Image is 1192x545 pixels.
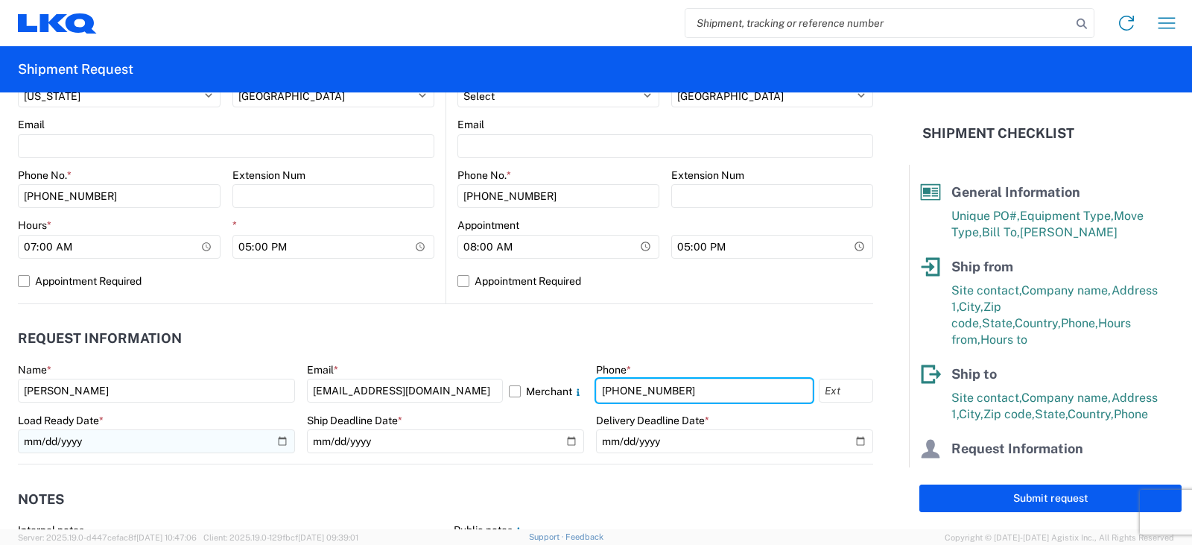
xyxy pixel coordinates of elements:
[18,414,104,427] label: Load Ready Date
[457,168,511,182] label: Phone No.
[565,532,603,541] a: Feedback
[951,391,1021,405] span: Site contact,
[18,168,72,182] label: Phone No.
[982,316,1015,330] span: State,
[18,218,51,232] label: Hours
[18,269,434,293] label: Appointment Required
[1020,225,1117,239] span: [PERSON_NAME]
[596,363,631,377] label: Phone
[951,209,1020,223] span: Unique PO#,
[982,225,1020,239] span: Bill To,
[18,523,84,537] label: Internal notes
[307,414,402,427] label: Ship Deadline Date
[18,331,182,346] h2: Request Information
[685,9,1071,37] input: Shipment, tracking or reference number
[1061,316,1098,330] span: Phone,
[922,125,1074,142] h2: Shipment Checklist
[959,407,983,421] span: City,
[529,532,566,541] a: Support
[457,118,484,131] label: Email
[1021,283,1112,297] span: Company name,
[819,379,873,403] input: Ext
[307,363,338,377] label: Email
[457,218,519,232] label: Appointment
[1021,391,1112,405] span: Company name,
[983,407,1035,421] span: Zip code,
[457,269,873,293] label: Appointment Required
[951,441,1083,456] span: Request Information
[951,184,1080,200] span: General Information
[1068,407,1114,421] span: Country,
[951,259,1013,274] span: Ship from
[203,533,358,542] span: Client: 2025.19.0-129fbcf
[18,363,51,377] label: Name
[945,531,1174,544] span: Copyright © [DATE]-[DATE] Agistix Inc., All Rights Reserved
[1021,465,1059,479] span: Phone,
[980,333,1027,347] span: Hours to
[919,485,1182,512] button: Submit request
[18,118,45,131] label: Email
[951,465,987,479] span: Name,
[18,60,133,78] h2: Shipment Request
[18,492,64,507] h2: Notes
[1114,407,1148,421] span: Phone
[509,379,584,403] label: Merchant
[18,533,197,542] span: Server: 2025.19.0-d447cefac8f
[298,533,358,542] span: [DATE] 09:39:01
[1015,316,1061,330] span: Country,
[596,414,709,427] label: Delivery Deadline Date
[1035,407,1068,421] span: State,
[959,300,983,314] span: City,
[671,168,744,182] label: Extension Num
[987,465,1021,479] span: Email,
[951,283,1021,297] span: Site contact,
[1020,209,1114,223] span: Equipment Type,
[136,533,197,542] span: [DATE] 10:47:06
[232,168,305,182] label: Extension Num
[454,523,524,537] label: Public notes
[951,366,997,382] span: Ship to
